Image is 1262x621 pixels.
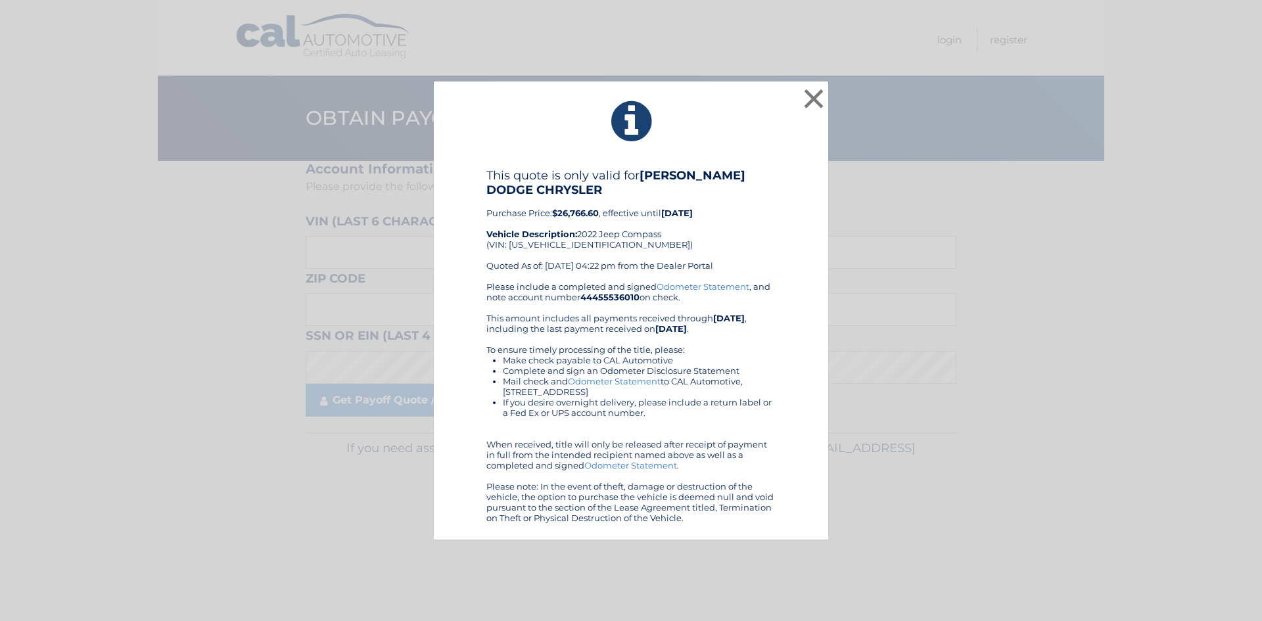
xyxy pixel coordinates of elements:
[486,229,577,239] strong: Vehicle Description:
[486,168,745,197] b: [PERSON_NAME] DODGE CHRYSLER
[552,208,599,218] b: $26,766.60
[503,397,776,418] li: If you desire overnight delivery, please include a return label or a Fed Ex or UPS account number.
[661,208,693,218] b: [DATE]
[655,323,687,334] b: [DATE]
[486,168,776,281] div: Purchase Price: , effective until 2022 Jeep Compass (VIN: [US_VEHICLE_IDENTIFICATION_NUMBER]) Quo...
[503,365,776,376] li: Complete and sign an Odometer Disclosure Statement
[657,281,749,292] a: Odometer Statement
[486,168,776,197] h4: This quote is only valid for
[503,355,776,365] li: Make check payable to CAL Automotive
[801,85,827,112] button: ×
[503,376,776,397] li: Mail check and to CAL Automotive, [STREET_ADDRESS]
[486,281,776,523] div: Please include a completed and signed , and note account number on check. This amount includes al...
[568,376,661,386] a: Odometer Statement
[580,292,640,302] b: 44455536010
[584,460,677,471] a: Odometer Statement
[713,313,745,323] b: [DATE]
